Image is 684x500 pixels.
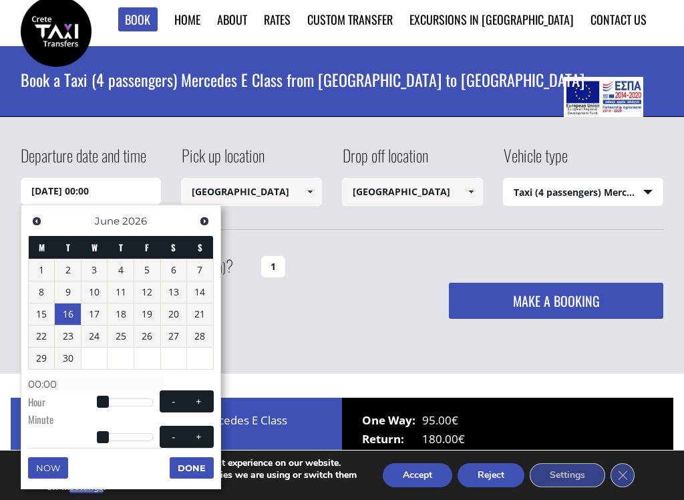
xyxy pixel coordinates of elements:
a: Show All Items [299,178,321,206]
a: 4 [108,259,134,281]
input: Select drop-off location [342,178,483,206]
a: 21 [187,303,213,325]
a: 17 [81,303,108,325]
a: 19 [134,303,160,325]
a: 2 [55,259,81,281]
a: 29 [29,348,55,369]
span: Monday [39,241,45,254]
a: 11 [108,281,134,303]
a: 7 [187,259,213,281]
a: 16 [55,303,81,325]
button: - [162,430,186,443]
button: Reject [458,463,524,487]
button: Settings [530,463,605,487]
a: 3 [81,259,108,281]
span: Friday [145,241,149,254]
a: 22 [29,326,55,347]
span: One Way: [362,411,422,430]
a: Crete Taxi Transfers | Book a Taxi transfer from Heraklion airport to Rethymnon city | Crete Taxi... [21,23,92,37]
span: Saturday [171,241,176,254]
span: Tuesday [66,241,70,254]
a: Home [174,11,200,28]
a: Excursions in [GEOGRAPHIC_DATA] [409,11,574,28]
a: 25 [108,326,134,347]
a: Custom Transfer [307,11,393,28]
a: Next [196,212,214,230]
a: 28 [187,326,213,347]
label: Drop off location [342,144,428,178]
label: Departure date and time [21,144,146,178]
a: 9 [55,281,81,303]
a: 20 [161,303,187,325]
a: 23 [55,326,81,347]
a: About [217,11,247,28]
a: 5 [134,259,160,281]
a: 13 [161,281,187,303]
dt: Minute [28,412,102,430]
a: Show All Items [460,178,482,206]
button: MAKE A BOOKING [449,283,663,319]
a: 27 [161,326,187,347]
a: 8 [29,281,55,303]
a: Rates [264,11,291,28]
a: 6 [161,259,187,281]
a: 18 [108,303,134,325]
span: June [95,215,120,227]
button: + [186,430,210,443]
span: Next [199,216,210,227]
button: Now [28,457,68,479]
a: 1 [29,259,55,281]
span: Wednesday [92,241,98,254]
a: 24 [81,326,108,347]
button: + [186,395,210,408]
span: Return: [362,430,422,449]
a: 12 [134,281,160,303]
a: Previous [28,212,46,230]
input: Select pickup location [181,178,322,206]
button: - [162,395,186,408]
span: Previous [31,216,42,227]
button: Accept [383,463,452,487]
a: 15 [29,303,55,325]
a: 26 [134,326,160,347]
button: Close GDPR Cookie Banner [611,463,635,487]
button: Done [170,457,214,479]
a: 30 [55,348,81,369]
a: Contact us [590,11,647,28]
a: 14 [187,281,213,303]
span: Sunday [198,241,202,254]
label: Pick up location [181,144,265,178]
div: 95.00€ 180.00€ [342,398,673,458]
div: Price for 1 x Taxi (4 passengers) Mercedes E Class [11,398,342,458]
span: 2026 [122,215,147,227]
h1: Book a Taxi (4 passengers) Mercedes E Class from [GEOGRAPHIC_DATA] to [GEOGRAPHIC_DATA] [21,46,664,113]
span: Taxi (4 passengers) Mercedes E Class [504,178,663,207]
a: 10 [81,281,108,303]
span: Thursday [119,241,123,254]
a: Book [118,7,158,32]
label: Vehicle type [503,144,568,178]
dt: Hour [28,395,102,412]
